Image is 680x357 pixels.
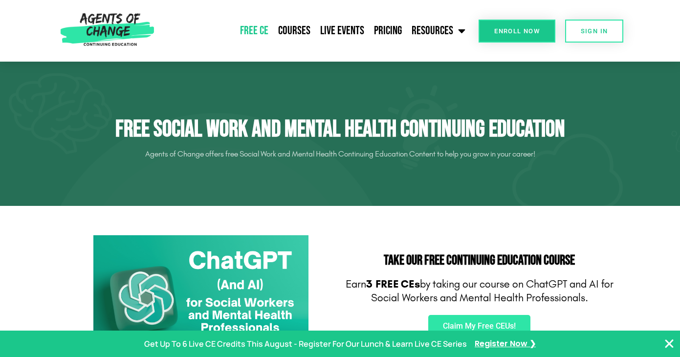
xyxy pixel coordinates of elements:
b: 3 FREE CEs [366,278,420,290]
h1: Free Social Work and Mental Health Continuing Education [66,115,614,144]
p: Agents of Change offers free Social Work and Mental Health Continuing Education Content to help y... [66,146,614,162]
span: SIGN IN [581,28,608,34]
span: Claim My Free CEUs! [443,322,516,330]
a: Live Events [315,19,369,43]
a: Courses [273,19,315,43]
a: Resources [407,19,470,43]
button: Close Banner [663,338,675,350]
a: Pricing [369,19,407,43]
a: Free CE [235,19,273,43]
h2: Take Our FREE Continuing Education Course [345,254,614,268]
a: Register Now ❯ [475,337,536,351]
p: Get Up To 6 Live CE Credits This August - Register For Our Lunch & Learn Live CE Series [144,337,467,351]
a: Claim My Free CEUs! [428,315,530,337]
nav: Menu [158,19,470,43]
a: Enroll Now [479,20,555,43]
span: Enroll Now [494,28,540,34]
a: SIGN IN [565,20,624,43]
p: Earn by taking our course on ChatGPT and AI for Social Workers and Mental Health Professionals. [345,277,614,305]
